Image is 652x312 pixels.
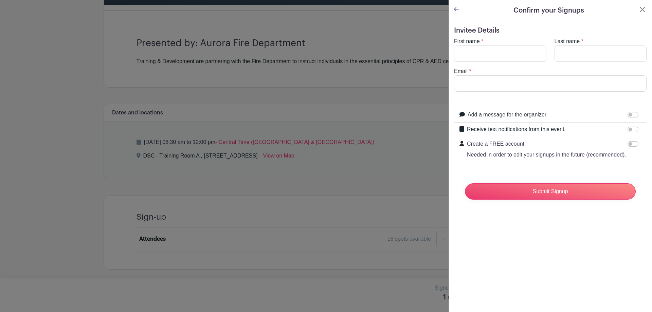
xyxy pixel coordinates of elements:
label: Last name [555,37,580,45]
label: First name [454,37,480,45]
p: Needed in order to edit your signups in the future (recommended). [467,151,626,159]
button: Close [638,5,647,14]
h5: Confirm your Signups [513,5,584,16]
h5: Invitee Details [454,26,647,35]
label: Receive text notifications from this event. [467,125,566,133]
p: Create a FREE account. [467,140,626,148]
input: Submit Signup [465,183,636,200]
label: Add a message for the organizer. [468,111,548,119]
label: Email [454,67,468,75]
